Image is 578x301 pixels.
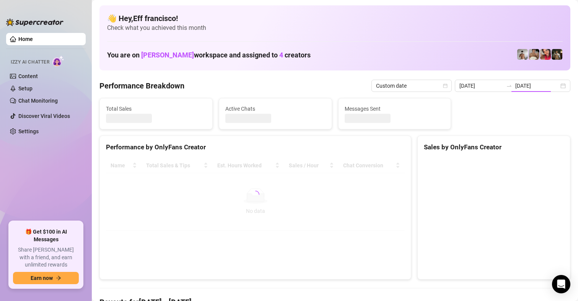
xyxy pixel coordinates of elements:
span: Active Chats [225,105,326,113]
img: aussieboy_j [517,49,528,60]
h1: You are on workspace and assigned to creators [107,51,311,59]
span: Messages Sent [345,105,445,113]
a: Settings [18,128,39,134]
span: Share [PERSON_NAME] with a friend, and earn unlimited rewards [13,246,79,269]
span: swap-right [506,83,512,89]
input: End date [515,82,559,90]
span: arrow-right [56,275,61,281]
img: logo-BBDzfeDw.svg [6,18,63,26]
span: Check what you achieved this month [107,24,563,32]
input: Start date [459,82,503,90]
span: Earn now [31,275,53,281]
a: Chat Monitoring [18,98,58,104]
h4: 👋 Hey, Eff francisco ! [107,13,563,24]
span: calendar [443,83,448,88]
span: Total Sales [106,105,206,113]
span: loading [251,190,260,199]
img: Tony [552,49,562,60]
span: 🎁 Get $100 in AI Messages [13,228,79,243]
a: Content [18,73,38,79]
a: Setup [18,85,33,92]
span: to [506,83,512,89]
span: Izzy AI Chatter [11,59,49,66]
a: Home [18,36,33,42]
img: Aussieboy_jfree [529,49,539,60]
img: AI Chatter [52,56,64,67]
img: Vanessa [540,49,551,60]
span: 4 [279,51,283,59]
a: Discover Viral Videos [18,113,70,119]
span: Custom date [376,80,447,92]
div: Open Intercom Messenger [552,275,570,293]
div: Performance by OnlyFans Creator [106,142,405,152]
h4: Performance Breakdown [99,80,184,91]
div: Sales by OnlyFans Creator [424,142,564,152]
span: [PERSON_NAME] [141,51,194,59]
button: Earn nowarrow-right [13,272,79,284]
